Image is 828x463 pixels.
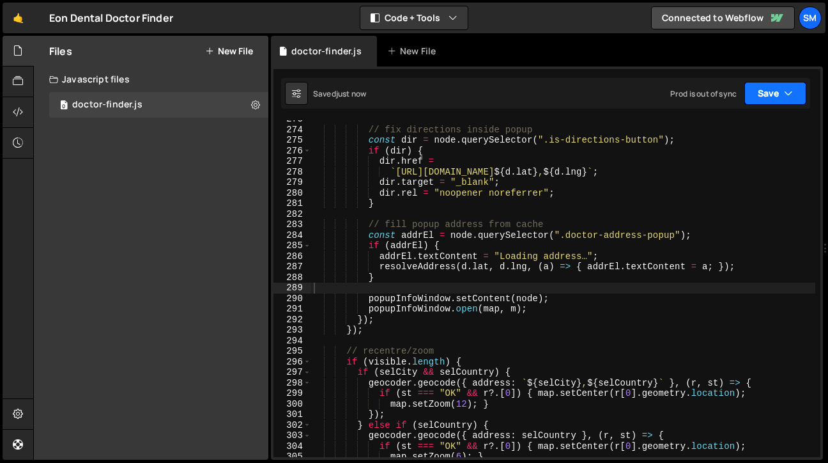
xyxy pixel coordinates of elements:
[273,367,311,378] div: 297
[799,6,822,29] a: Sm
[651,6,795,29] a: Connected to Webflow
[273,378,311,389] div: 298
[273,441,311,452] div: 304
[273,198,311,209] div: 281
[72,99,142,111] div: doctor-finder.js
[273,304,311,315] div: 291
[273,451,311,462] div: 305
[273,188,311,199] div: 280
[273,325,311,336] div: 293
[273,135,311,146] div: 275
[3,3,34,33] a: 🤙
[387,45,441,58] div: New File
[60,101,68,111] span: 0
[273,251,311,262] div: 286
[273,430,311,441] div: 303
[273,146,311,157] div: 276
[273,399,311,410] div: 300
[49,44,72,58] h2: Files
[273,167,311,178] div: 278
[273,315,311,326] div: 292
[273,209,311,220] div: 282
[273,177,311,188] div: 279
[49,92,268,118] div: 16556/44997.js
[336,88,366,99] div: just now
[744,82,806,105] button: Save
[273,240,311,251] div: 285
[273,346,311,357] div: 295
[360,6,468,29] button: Code + Tools
[273,283,311,294] div: 289
[273,230,311,241] div: 284
[273,336,311,347] div: 294
[273,409,311,420] div: 301
[313,88,366,99] div: Saved
[273,219,311,230] div: 283
[34,67,268,92] div: Javascript files
[273,125,311,136] div: 274
[273,294,311,304] div: 290
[49,10,173,26] div: Eon Dental Doctor Finder
[205,46,253,56] button: New File
[273,420,311,431] div: 302
[273,388,311,399] div: 299
[273,357,311,368] div: 296
[670,88,737,99] div: Prod is out of sync
[273,272,311,283] div: 288
[273,156,311,167] div: 277
[291,45,362,58] div: doctor-finder.js
[273,262,311,272] div: 287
